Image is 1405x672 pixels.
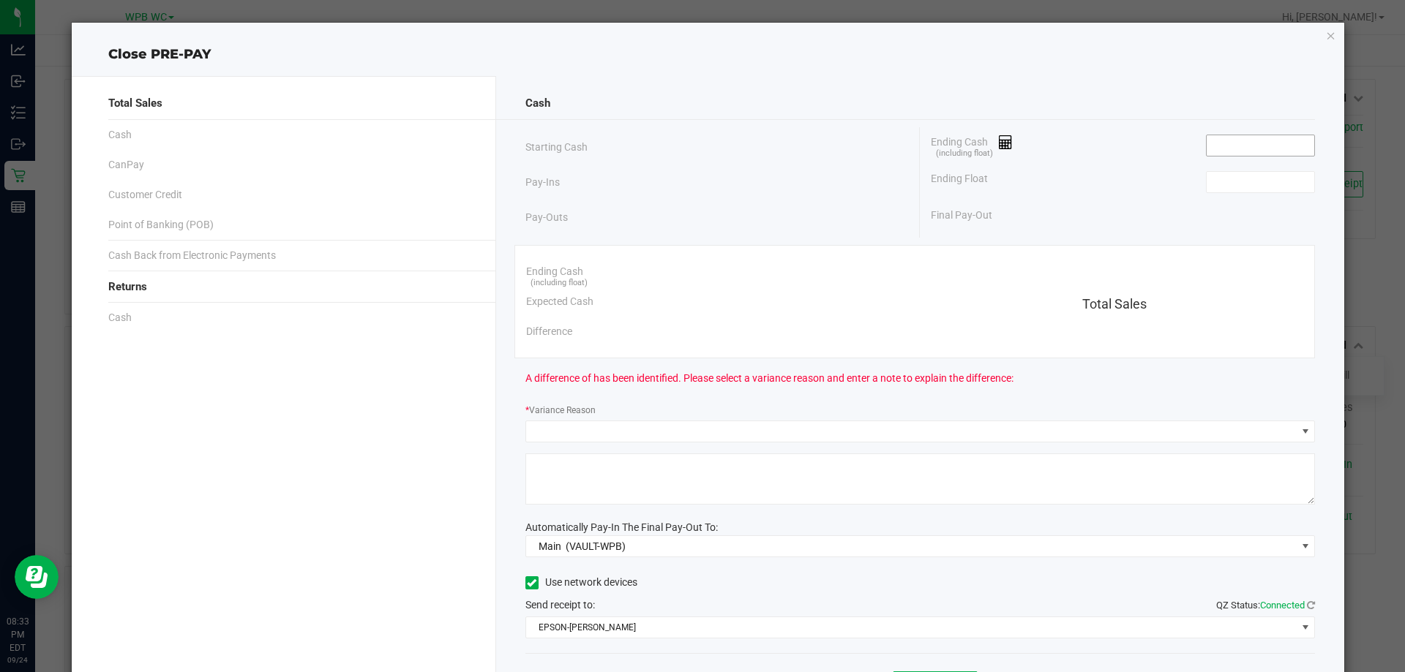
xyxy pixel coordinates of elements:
span: QZ Status: [1216,600,1315,611]
label: Variance Reason [525,404,596,417]
span: Ending Cash [931,135,1013,156]
span: Final Pay-Out [931,208,992,223]
span: Automatically Pay-In The Final Pay-Out To: [525,521,718,533]
span: Cash [108,127,132,143]
span: Customer Credit [108,187,182,203]
span: (including float) [531,277,588,290]
span: EPSON-[PERSON_NAME] [526,617,1297,638]
div: Close PRE-PAY [72,45,1345,64]
span: Cash Back from Electronic Payments [108,248,276,263]
span: Pay-Outs [525,210,568,225]
span: Cash [525,95,550,112]
span: Total Sales [108,95,162,112]
span: Main [539,540,561,552]
iframe: Resource center [15,555,59,599]
span: Cash [108,310,132,325]
span: Ending Float [931,171,988,193]
span: Ending Cash [526,264,583,279]
label: Use network devices [525,575,637,590]
span: (VAULT-WPB) [566,540,626,552]
span: Starting Cash [525,140,588,155]
span: Expected Cash [526,294,593,309]
span: Send receipt to: [525,599,595,611]
span: Difference [526,324,572,339]
span: CanPay [108,157,144,173]
div: Returns [108,271,466,303]
span: A difference of has been identified. Please select a variance reason and enter a note to explain ... [525,371,1014,386]
span: Point of Banking (POB) [108,217,214,233]
span: (including float) [936,148,993,160]
span: Connected [1260,600,1305,611]
span: Pay-Ins [525,175,560,190]
span: Total Sales [1082,296,1147,312]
